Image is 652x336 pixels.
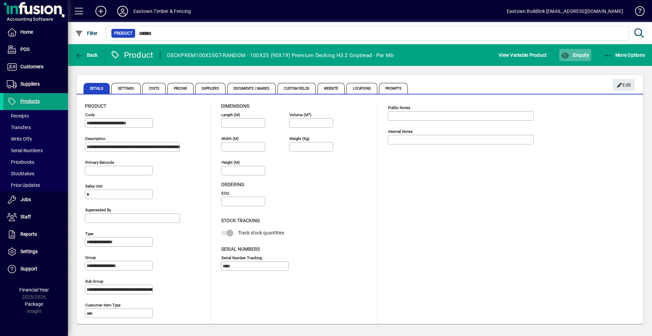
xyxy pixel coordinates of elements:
[112,5,133,17] button: Profile
[3,179,68,191] a: Price Updates
[3,209,68,226] a: Staff
[221,255,262,260] mat-label: Serial Number tracking
[73,27,99,39] button: Filter
[7,171,34,176] span: Stocktakes
[19,287,49,293] span: Financial Year
[289,112,311,117] mat-label: Volume (m )
[3,145,68,156] a: Serial Numbers
[221,160,240,165] mat-label: Height (m)
[388,105,410,110] mat-label: Public Notes
[221,182,244,187] span: Ordering
[221,103,249,109] span: Dimensions
[613,79,635,91] button: Edit
[379,83,408,94] span: Prompts
[3,76,68,93] a: Suppliers
[3,24,68,41] a: Home
[221,112,240,117] mat-label: Length (m)
[3,133,68,145] a: Write Offs
[3,168,68,179] a: Stocktakes
[497,49,548,61] button: View Variable Product
[221,218,260,223] span: Stock Tracking
[20,249,38,254] span: Settings
[20,47,30,52] span: POS
[561,52,589,58] span: Enquiry
[3,156,68,168] a: Pricebooks
[85,103,106,109] span: Product
[3,261,68,278] a: Support
[114,30,132,37] span: Product
[221,136,239,141] mat-label: Width (m)
[221,246,260,252] span: Serial Numbers
[3,122,68,133] a: Transfers
[85,255,96,260] mat-label: Group
[25,301,43,307] span: Package
[85,184,103,189] mat-label: Sales unit
[3,41,68,58] a: POS
[604,52,645,58] span: More Options
[559,49,591,61] button: Enquiry
[227,83,276,94] span: Documents / Images
[75,31,98,36] span: Filter
[110,50,153,60] div: Product
[630,1,644,23] a: Knowledge Base
[20,64,43,69] span: Customers
[85,231,93,236] mat-label: Type
[7,136,32,142] span: Write Offs
[20,29,33,35] span: Home
[133,6,191,17] div: Eastown Timber & Fencing
[289,136,309,141] mat-label: Weight (Kg)
[7,182,40,188] span: Price Updates
[499,50,547,60] span: View Variable Product
[7,159,34,165] span: Pricebooks
[617,79,631,91] span: Edit
[20,266,37,271] span: Support
[221,191,229,196] mat-label: EOQ
[85,303,121,307] mat-label: Customer Item Type
[277,83,315,94] span: Custom Fields
[7,125,31,130] span: Transfers
[73,49,99,61] button: Back
[85,136,105,141] mat-label: Description
[68,49,105,61] app-page-header-button: Back
[388,129,413,134] mat-label: Internal Notes
[20,197,31,202] span: Jobs
[20,231,37,237] span: Reports
[3,191,68,208] a: Jobs
[346,83,377,94] span: Locations
[7,113,29,119] span: Receipts
[142,83,166,94] span: Costs
[111,83,141,94] span: Settings
[507,6,623,17] div: Eastown Buildlink [EMAIL_ADDRESS][DOMAIN_NAME]
[20,99,40,104] span: Products
[20,214,31,219] span: Staff
[3,226,68,243] a: Reports
[20,81,40,87] span: Suppliers
[318,83,345,94] span: Website
[75,52,98,58] span: Back
[3,58,68,75] a: Customers
[195,83,225,94] span: Suppliers
[90,5,112,17] button: Add
[3,110,68,122] a: Receipts
[167,50,394,61] div: DECKPREM100X25GT-RANDOM - 100X25 (90X19) Premium Decking H3.2 Griptread - Per Mtr
[308,112,310,115] sup: 3
[85,279,103,284] mat-label: Sub group
[167,83,194,94] span: Pricing
[238,230,284,235] span: Track stock quantities
[85,112,95,117] mat-label: Code
[3,243,68,260] a: Settings
[85,208,111,212] mat-label: Superseded by
[84,83,110,94] span: Details
[85,160,114,165] mat-label: Primary barcode
[7,148,43,153] span: Serial Numbers
[602,49,647,61] button: More Options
